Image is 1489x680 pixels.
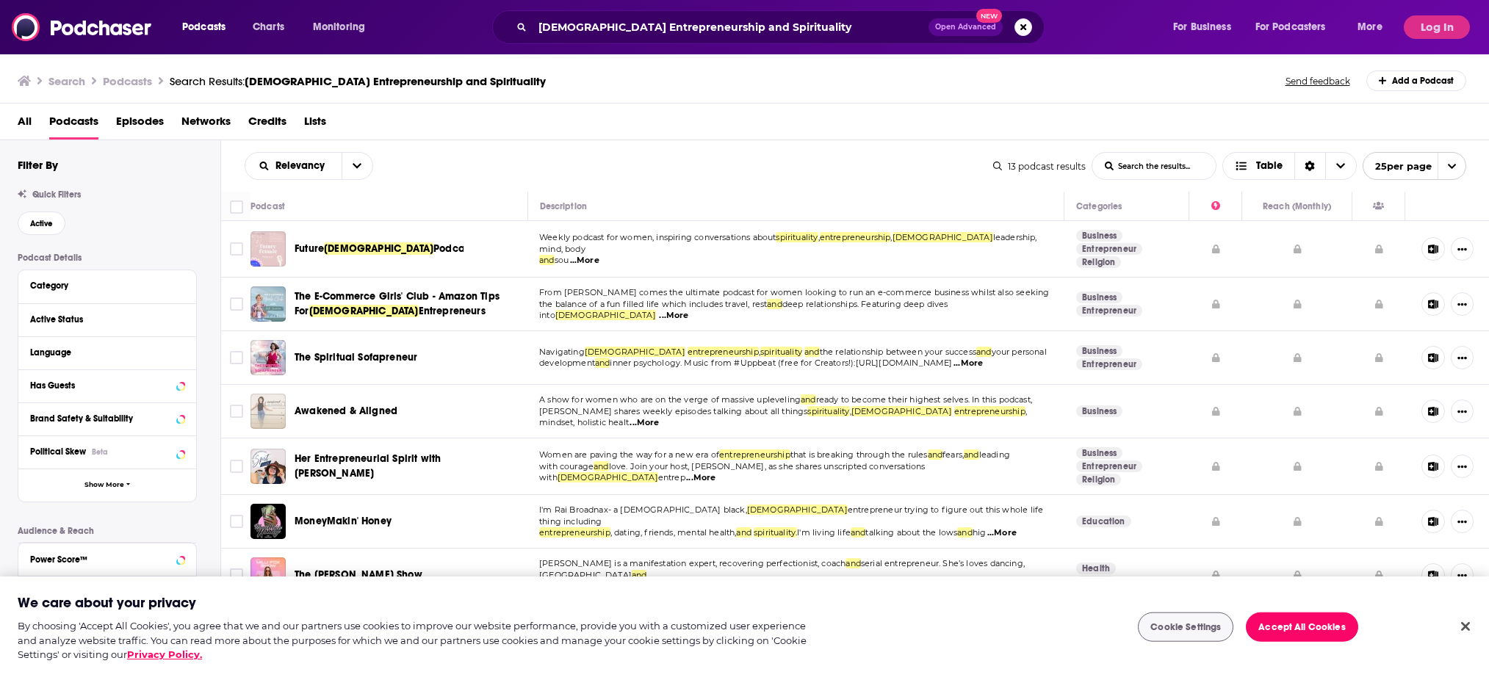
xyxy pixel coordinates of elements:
[1076,292,1122,303] a: Business
[1076,563,1116,574] a: Health
[18,158,58,172] h2: Filter By
[506,10,1059,44] div: Search podcasts, credits, & more...
[230,515,243,528] span: Toggle select row
[539,287,1049,297] span: From [PERSON_NAME] comes the ultimate podcast for women looking to run an e-commerce business whi...
[18,109,32,140] a: All
[1163,15,1250,39] button: open menu
[851,406,952,416] span: [DEMOGRAPHIC_DATA]
[1363,152,1466,180] button: open menu
[964,449,979,460] span: and
[253,17,284,37] span: Charts
[767,299,782,309] span: and
[1076,345,1122,357] a: Business
[250,504,286,539] img: MoneyMakin' Honey
[49,109,98,140] a: Podcasts
[250,449,286,484] img: Her Entrepreneurial Spirit with Monique Glover
[804,347,820,357] span: and
[18,594,196,612] h2: We care about your privacy
[1451,510,1474,533] button: Show More Button
[539,504,1043,527] span: entrepreneur trying to figure out this whole life thing including
[797,527,851,538] span: I'm living life
[30,413,172,424] div: Brand Safety & Suitability
[245,74,546,88] span: [DEMOGRAPHIC_DATA] Entrepreneurship and Spirituality
[30,220,53,228] span: Active
[250,557,286,593] a: The Milli Fox Show
[776,232,818,242] span: spirituality
[1451,563,1474,587] button: Show More Button
[170,74,546,88] div: Search Results:
[816,394,1032,405] span: ready to become their highest selves. In this podcast,
[719,449,790,460] span: entrepreneurship
[1451,455,1474,478] button: Show More Button
[973,527,987,538] span: hig
[558,472,658,482] span: [DEMOGRAPHIC_DATA]
[250,340,286,375] img: The Spiritual Sofapreneur
[1451,292,1474,316] button: Show More Button
[250,198,285,215] div: Podcast
[30,310,184,328] button: Active Status
[688,347,759,357] span: entrepreneurship
[820,347,976,357] span: the relationship between your success
[1255,17,1326,37] span: For Podcasters
[30,380,172,391] div: Has Guests
[250,394,286,429] a: Awakened & Aligned
[760,347,802,357] span: spirituality
[304,109,326,140] a: Lists
[12,13,153,41] img: Podchaser - Follow, Share and Rate Podcasts
[250,231,286,267] a: Future Female Podcast
[1211,198,1220,215] div: Power Score
[658,472,685,482] span: entrep
[1076,198,1122,215] div: Categories
[539,299,767,309] span: the balance of a fun filled life which includes travel, rest
[1449,610,1482,643] button: Close
[1294,153,1325,179] div: Sort Direction
[570,255,599,267] span: ...More
[230,460,243,473] span: Toggle select row
[1451,346,1474,369] button: Show More Button
[929,18,1003,36] button: Open AdvancedNew
[1404,15,1470,39] button: Log In
[953,358,983,369] span: ...More
[1173,17,1231,37] span: For Business
[790,449,928,460] span: that is breaking through the rules
[1366,70,1467,91] a: Add a Podcast
[1373,198,1384,215] div: Has Guests
[433,242,472,255] span: Podcast
[539,358,595,368] span: development
[1256,161,1283,171] span: Table
[250,286,286,322] img: The E-Commerce Girls' Club - Amazon Tips For Female Entrepreneurs
[942,449,964,460] span: fears,
[1358,17,1382,37] span: More
[595,358,610,368] span: and
[1076,358,1142,370] a: Entrepreneur
[295,568,422,582] a: The [PERSON_NAME] Show
[30,343,184,361] button: Language
[230,405,243,418] span: Toggle select row
[127,648,202,660] a: More information about your privacy, opens in a new tab
[1246,15,1347,39] button: open menu
[1246,612,1358,642] button: Accept All Cookies
[295,568,422,581] span: The [PERSON_NAME] Show
[1263,198,1331,215] div: Reach (Monthly)
[30,409,184,427] button: Brand Safety & Suitability
[539,461,594,471] span: with courage
[295,350,417,365] a: The Spiritual Sofapreneur
[979,449,1010,460] span: leading
[116,109,164,140] span: Episodes
[30,314,175,325] div: Active Status
[182,17,226,37] span: Podcasts
[1076,516,1131,527] a: Education
[172,15,245,39] button: open menu
[295,242,324,255] span: Future
[295,514,392,529] a: MoneyMakin' Honey
[1076,230,1122,242] a: Business
[954,406,1025,416] span: entrepreneurship
[30,276,184,294] button: Category
[539,527,610,538] span: entrepreneurship
[30,446,86,457] span: Political Skew
[747,504,848,515] span: [DEMOGRAPHIC_DATA]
